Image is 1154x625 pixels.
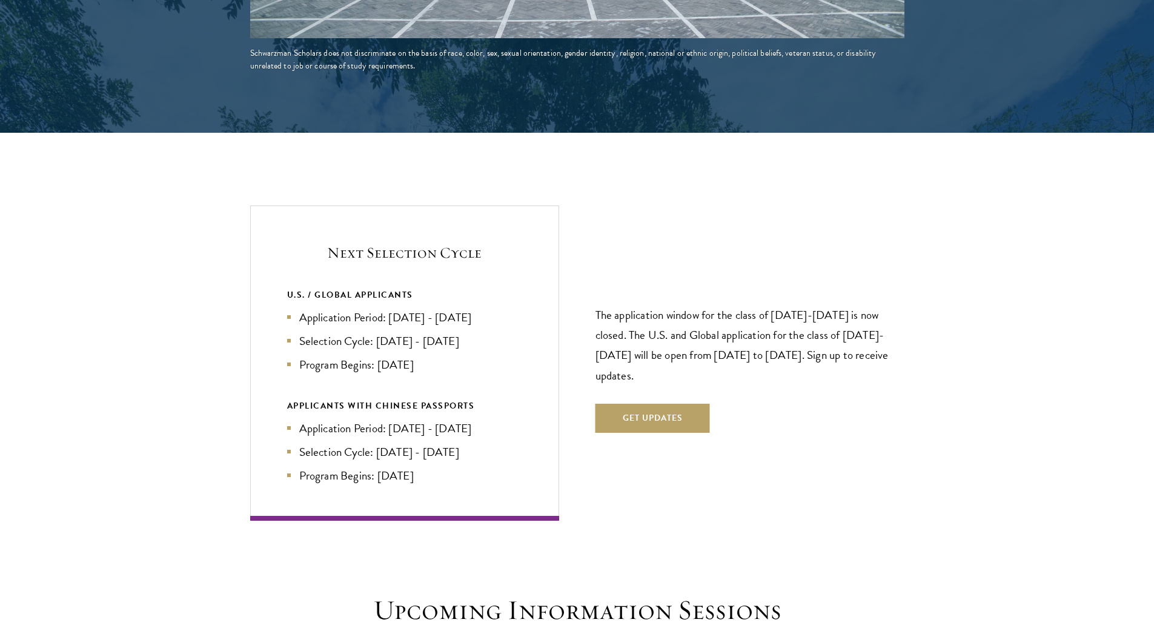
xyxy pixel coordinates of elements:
div: U.S. / GLOBAL APPLICANTS [287,287,522,302]
li: Application Period: [DATE] - [DATE] [287,309,522,326]
li: Program Begins: [DATE] [287,467,522,484]
p: The application window for the class of [DATE]-[DATE] is now closed. The U.S. and Global applicat... [595,305,904,385]
div: APPLICANTS WITH CHINESE PASSPORTS [287,398,522,413]
li: Application Period: [DATE] - [DATE] [287,419,522,437]
li: Selection Cycle: [DATE] - [DATE] [287,332,522,350]
h5: Next Selection Cycle [287,242,522,263]
button: Get Updates [595,404,710,433]
li: Program Begins: [DATE] [287,356,522,373]
li: Selection Cycle: [DATE] - [DATE] [287,443,522,461]
div: Schwarzman Scholars does not discriminate on the basis of race, color, sex, sexual orientation, g... [250,47,904,72]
